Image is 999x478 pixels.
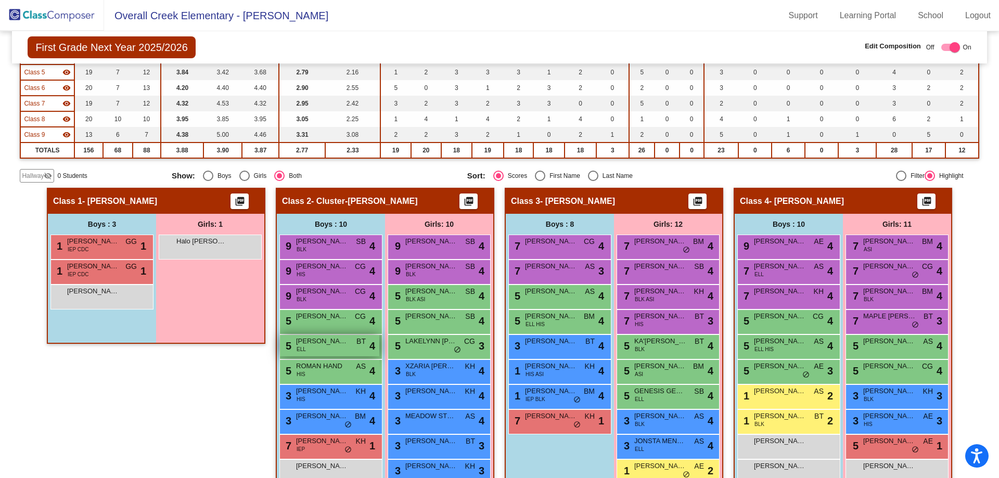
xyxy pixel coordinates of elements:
div: First Name [545,171,580,180]
td: 19 [74,64,103,80]
td: 2 [629,127,655,143]
span: 4 [369,238,375,254]
td: 2.90 [279,80,325,96]
span: ASI [864,246,872,253]
td: 2 [411,64,441,80]
span: 4 [708,263,713,279]
span: [PERSON_NAME] [525,236,577,247]
a: School [910,7,952,24]
mat-icon: picture_as_pdf [463,196,475,211]
td: 4 [565,111,596,127]
span: CG [922,261,933,272]
div: Boys : 10 [735,214,843,235]
span: [PERSON_NAME] [405,286,457,296]
span: 4 [708,238,713,254]
span: 4 [479,238,484,254]
td: 19 [74,96,103,111]
td: 0 [738,96,772,111]
td: 4 [411,111,441,127]
td: 5 [629,64,655,80]
td: 3 [596,143,629,158]
td: 17 [912,143,945,158]
span: 9 [392,265,401,277]
td: 0 [838,64,876,80]
td: 3 [472,64,504,80]
td: 1 [380,64,411,80]
td: 0 [772,64,804,80]
td: 3 [533,96,564,111]
td: 0 [876,127,912,143]
span: 4 [369,263,375,279]
td: 2 [380,127,411,143]
td: 3 [504,64,533,80]
td: 4.32 [161,96,203,111]
span: 0 Students [57,171,87,180]
td: 2.42 [325,96,380,111]
mat-radio-group: Select an option [172,171,459,181]
td: 5.00 [203,127,242,143]
td: 2.79 [279,64,325,80]
td: 0 [596,64,629,80]
td: 7 [103,80,133,96]
td: 2 [629,80,655,96]
span: [PERSON_NAME] [634,261,686,272]
td: 2 [565,127,596,143]
mat-icon: visibility_off [44,172,52,180]
button: Print Students Details [459,193,478,209]
td: 0 [838,96,876,111]
span: 1 [140,238,146,254]
a: Logout [957,7,999,24]
span: On [963,43,971,52]
td: 2 [945,80,979,96]
td: 2 [504,80,533,96]
td: 0 [655,127,680,143]
td: 3.08 [325,127,380,143]
td: 6 [772,143,804,158]
td: 4.40 [203,80,242,96]
td: 2 [565,80,596,96]
td: 3 [704,80,738,96]
mat-radio-group: Select an option [467,171,755,181]
span: 9 [283,265,291,277]
td: 2 [411,127,441,143]
td: 0 [945,127,979,143]
td: 0 [805,143,838,158]
td: 3 [704,64,738,80]
td: 5 [629,96,655,111]
td: 4.32 [242,96,279,111]
td: 0 [805,111,838,127]
td: 0 [772,80,804,96]
span: [PERSON_NAME] [67,236,119,247]
td: 7 [103,96,133,111]
td: 1 [596,127,629,143]
td: 13 [133,80,161,96]
td: 6 [876,111,912,127]
td: 3.42 [203,64,242,80]
td: 0 [596,111,629,127]
mat-icon: visibility [62,99,71,108]
span: [PERSON_NAME] [67,286,119,296]
td: 26 [629,143,655,158]
td: 1 [629,111,655,127]
div: Girls: 1 [156,214,264,235]
mat-icon: picture_as_pdf [691,196,704,211]
span: Class 8 [24,114,45,124]
span: Overall Creek Elementary - [PERSON_NAME] [104,7,328,24]
span: Off [926,43,934,52]
td: 12 [133,96,161,111]
span: do_not_disturb_alt [683,246,690,254]
td: 4 [472,111,504,127]
span: SB [465,261,475,272]
td: 18 [441,143,471,158]
div: Girls [250,171,267,180]
td: TOTALS [20,143,74,158]
span: First Grade Next Year 2025/2026 [28,36,195,58]
span: Class 1 [53,196,82,206]
div: Boys : 8 [506,214,614,235]
td: 20 [411,143,441,158]
span: HIS [297,270,305,278]
span: 7 [621,265,630,277]
td: 5 [704,127,738,143]
td: 18 [504,143,533,158]
td: 23 [704,143,738,158]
